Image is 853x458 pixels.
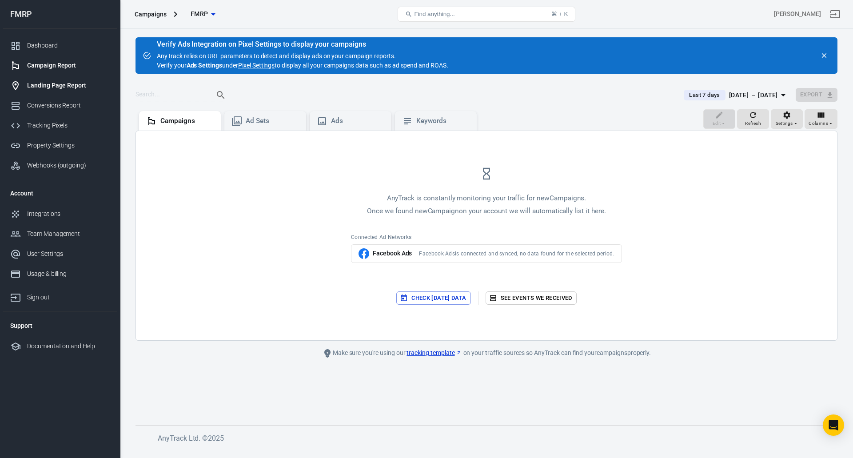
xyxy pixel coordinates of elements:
[157,41,448,70] div: AnyTrack relies on URL parameters to detect and display ads on your campaign reports. Verify your...
[27,293,110,302] div: Sign out
[27,61,110,70] div: Campaign Report
[351,234,411,241] span: Connected Ad Networks
[3,96,117,115] a: Conversions Report
[160,116,214,126] div: Campaigns
[27,41,110,50] div: Dashboard
[419,250,614,257] span: Facebook Ads is connected and synced, no data found for the selected period.
[774,9,821,19] div: Account id: ckFM7w2I
[809,119,828,127] span: Columns
[287,348,686,358] div: Make sure you're using our on your traffic sources so AnyTrack can find your campaigns properly.
[181,6,225,22] button: FMRP
[396,291,470,305] button: Check [DATE] data
[771,109,803,129] button: Settings
[414,11,454,17] span: Find anything...
[3,76,117,96] a: Landing Page Report
[187,62,223,69] strong: Ads Settings
[27,121,110,130] div: Tracking Pixels
[3,284,117,307] a: Sign out
[398,7,575,22] button: Find anything...⌘ + K
[3,135,117,155] a: Property Settings
[3,155,117,175] a: Webhooks (outgoing)
[745,119,761,127] span: Refresh
[407,348,462,358] a: tracking template
[136,89,207,101] input: Search...
[737,109,769,129] button: Refresh
[246,116,299,126] div: Ad Sets
[158,433,824,444] h6: AnyTrack Ltd. © 2025
[27,141,110,150] div: Property Settings
[486,291,577,305] a: See events we received
[3,244,117,264] a: User Settings
[677,88,795,103] button: Last 7 days[DATE] － [DATE]
[416,116,470,126] div: Keywords
[210,84,231,106] button: Search
[3,204,117,224] a: Integrations
[135,10,167,19] div: Campaigns
[331,116,384,126] div: Ads
[3,36,117,56] a: Dashboard
[551,11,568,17] div: ⌘ + K
[776,119,793,127] span: Settings
[823,414,844,436] div: Open Intercom Messenger
[3,10,117,18] div: FMRP
[818,49,830,62] button: close
[27,229,110,239] div: Team Management
[3,56,117,76] a: Campaign Report
[805,109,837,129] button: Columns
[3,115,117,135] a: Tracking Pixels
[3,315,117,336] li: Support
[238,61,275,70] a: Pixel Settings
[351,207,622,216] p: Once we found new Campaign on your account we will automatically list it here.
[27,81,110,90] div: Landing Page Report
[686,91,723,100] span: Last 7 days
[191,8,208,20] span: FMRP
[27,209,110,219] div: Integrations
[27,101,110,110] div: Conversions Report
[27,161,110,170] div: Webhooks (outgoing)
[351,194,622,203] p: AnyTrack is constantly monitoring your traffic for new Campaigns .
[3,183,117,204] li: Account
[373,249,412,258] span: Facebook Ads
[27,342,110,351] div: Documentation and Help
[825,4,846,25] a: Sign out
[729,90,778,101] div: [DATE] － [DATE]
[3,224,117,244] a: Team Management
[157,40,448,49] div: Verify Ads Integration on Pixel Settings to display your campaigns
[27,269,110,279] div: Usage & billing
[27,249,110,259] div: User Settings
[3,264,117,284] a: Usage & billing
